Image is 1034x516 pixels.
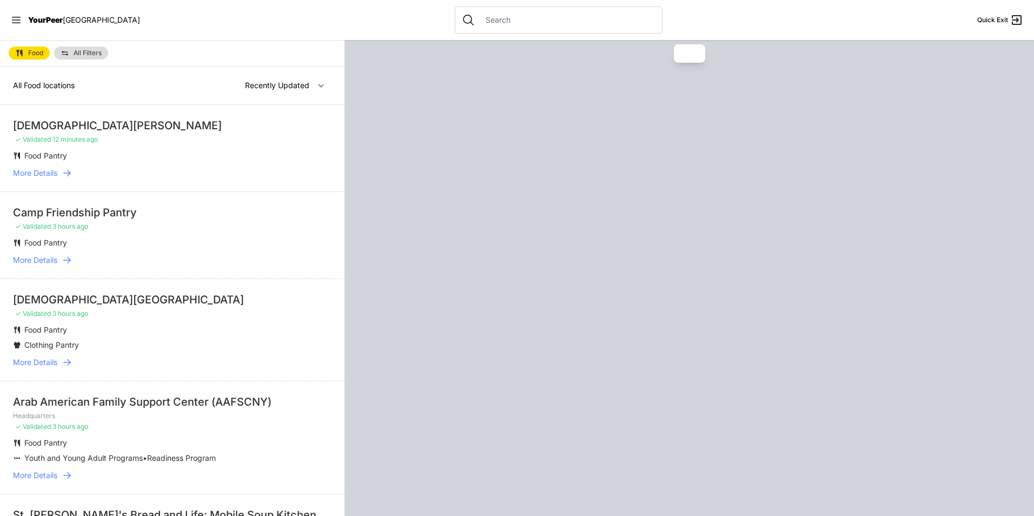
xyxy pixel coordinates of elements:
span: All Food locations [13,81,75,90]
a: More Details [13,357,332,368]
a: More Details [13,470,332,481]
span: ✓ Validated [15,309,51,317]
a: YourPeer[GEOGRAPHIC_DATA] [28,17,140,23]
span: Readiness Program [147,453,216,462]
span: ✓ Validated [15,222,51,230]
a: Food [9,47,50,59]
span: 3 hours ago [52,222,88,230]
span: More Details [13,470,57,481]
span: Food [28,50,43,56]
div: Camp Friendship Pantry [13,205,332,220]
p: Headquarters [13,412,332,420]
a: Quick Exit [977,14,1023,27]
span: Quick Exit [977,16,1008,24]
span: ✓ Validated [15,135,51,143]
div: [DEMOGRAPHIC_DATA][PERSON_NAME] [13,118,332,133]
span: Food Pantry [24,438,67,447]
span: 12 minutes ago [52,135,98,143]
div: Arab American Family Support Center (AAFSCNY) [13,394,332,409]
span: Food Pantry [24,325,67,334]
input: Search [479,15,655,25]
a: More Details [13,168,332,178]
div: [DEMOGRAPHIC_DATA][GEOGRAPHIC_DATA] [13,292,332,307]
span: YourPeer [28,15,63,24]
span: Food Pantry [24,238,67,247]
span: Youth and Young Adult Programs [24,453,143,462]
span: More Details [13,255,57,266]
span: 3 hours ago [52,309,88,317]
a: All Filters [54,47,108,59]
span: More Details [13,168,57,178]
span: 3 hours ago [52,422,88,431]
span: Clothing Pantry [24,340,79,349]
span: [GEOGRAPHIC_DATA] [63,15,140,24]
span: • [143,453,147,462]
span: ✓ Validated [15,422,51,431]
span: All Filters [74,50,102,56]
a: More Details [13,255,332,266]
span: More Details [13,357,57,368]
span: Food Pantry [24,151,67,160]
